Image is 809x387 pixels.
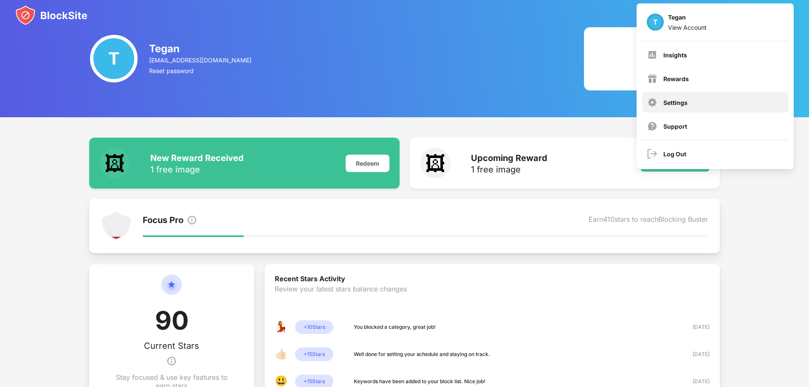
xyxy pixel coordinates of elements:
[275,274,710,285] div: Recent Stars Activity
[149,56,253,64] div: [EMAIL_ADDRESS][DOMAIN_NAME]
[101,211,132,241] img: points-level-1.svg
[346,155,389,172] div: Redeem
[150,165,244,174] div: 1 free image
[471,165,547,174] div: 1 free image
[354,350,490,359] div: Well done for setting your schedule and staying on track.
[295,320,333,334] div: + 10 Stars
[354,323,436,331] div: You blocked a category, great job!
[275,285,710,310] div: Review your latest stars balance changes
[647,121,657,131] img: support.svg
[668,24,707,31] div: View Account
[161,274,182,305] img: circle-star.svg
[420,148,451,178] div: 🖼
[155,305,189,341] div: 90
[187,215,197,225] img: info.svg
[679,350,710,359] div: [DATE]
[647,149,657,159] img: logout.svg
[295,347,333,361] div: + 15 Stars
[99,148,130,178] div: 🖼
[275,320,288,334] div: 💃
[663,75,689,82] div: Rewards
[149,42,253,55] div: Tegan
[647,73,657,84] img: menu-rewards.svg
[471,153,547,163] div: Upcoming Reward
[679,377,710,386] div: [DATE]
[90,35,138,82] div: T
[663,123,687,130] div: Support
[143,215,183,227] div: Focus Pro
[275,347,288,361] div: 👍🏻
[647,97,657,107] img: menu-settings.svg
[150,153,244,163] div: New Reward Received
[144,341,199,351] div: Current Stars
[663,150,686,158] div: Log Out
[15,5,87,25] img: blocksite-icon.svg
[663,99,688,106] div: Settings
[354,377,485,386] div: Keywords have been added to your block list. Nice job!
[647,50,657,60] img: menu-insights.svg
[668,14,707,24] div: Tegan
[663,51,687,59] div: Insights
[679,323,710,331] div: [DATE]
[589,215,708,227] div: Earn 410 stars to reach Blocking Buster
[166,351,177,371] img: info.svg
[149,67,253,74] div: Reset password
[647,14,664,31] div: T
